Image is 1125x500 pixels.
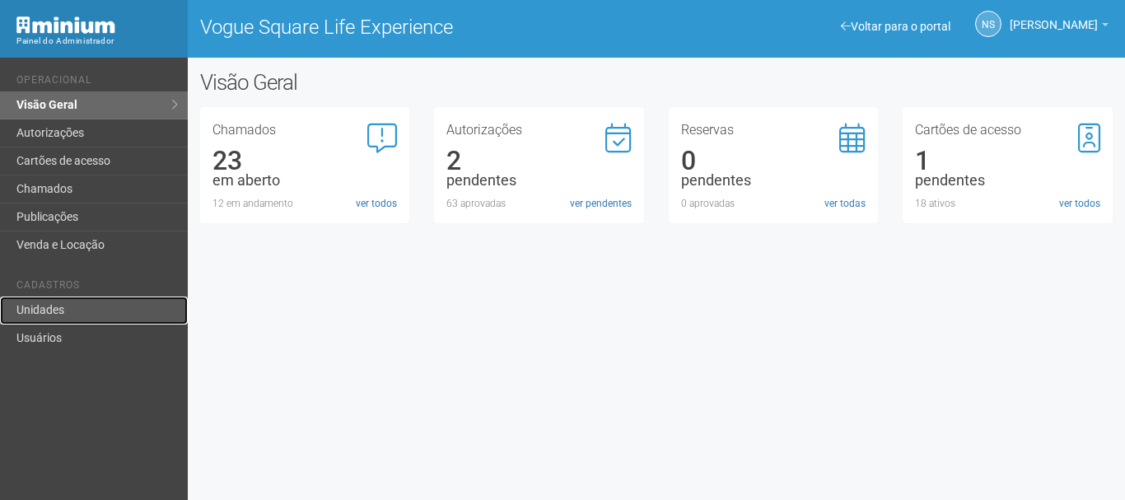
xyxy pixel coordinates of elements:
[681,124,866,137] h3: Reservas
[212,153,398,168] div: 23
[915,173,1100,188] div: pendentes
[446,196,632,211] div: 63 aprovadas
[16,16,115,34] img: Minium
[1010,2,1098,31] span: Nicolle Silva
[915,124,1100,137] h3: Cartões de acesso
[16,34,175,49] div: Painel do Administrador
[681,153,866,168] div: 0
[446,173,632,188] div: pendentes
[16,74,175,91] li: Operacional
[824,196,866,211] a: ver todas
[681,196,866,211] div: 0 aprovadas
[975,11,1001,37] a: NS
[681,173,866,188] div: pendentes
[915,196,1100,211] div: 18 ativos
[212,173,398,188] div: em aberto
[356,196,397,211] a: ver todos
[200,16,644,38] h1: Vogue Square Life Experience
[1059,196,1100,211] a: ver todos
[212,124,398,137] h3: Chamados
[200,70,566,95] h2: Visão Geral
[1010,21,1109,34] a: [PERSON_NAME]
[446,124,632,137] h3: Autorizações
[570,196,632,211] a: ver pendentes
[212,196,398,211] div: 12 em andamento
[841,20,950,33] a: Voltar para o portal
[446,153,632,168] div: 2
[915,153,1100,168] div: 1
[16,279,175,297] li: Cadastros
